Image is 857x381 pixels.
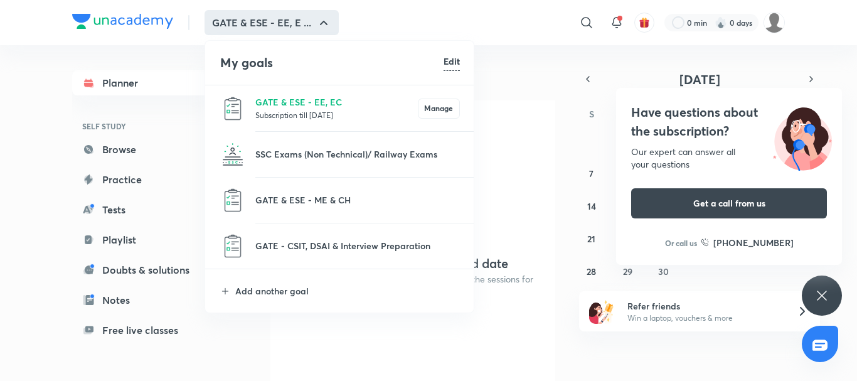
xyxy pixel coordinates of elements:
[255,109,418,121] p: Subscription till [DATE]
[235,284,460,298] p: Add another goal
[255,239,460,252] p: GATE - CSIT, DSAI & Interview Preparation
[255,148,460,161] p: SSC Exams (Non Technical)/ Railway Exams
[255,193,460,207] p: GATE & ESE - ME & CH
[220,188,245,213] img: GATE & ESE - ME & CH
[418,99,460,119] button: Manage
[255,95,418,109] p: GATE & ESE - EE, EC
[444,55,460,68] h6: Edit
[220,233,245,259] img: GATE - CSIT, DSAI & Interview Preparation
[220,142,245,167] img: SSC Exams (Non Technical)/ Railway Exams
[220,53,444,72] h4: My goals
[220,96,245,121] img: GATE & ESE - EE, EC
